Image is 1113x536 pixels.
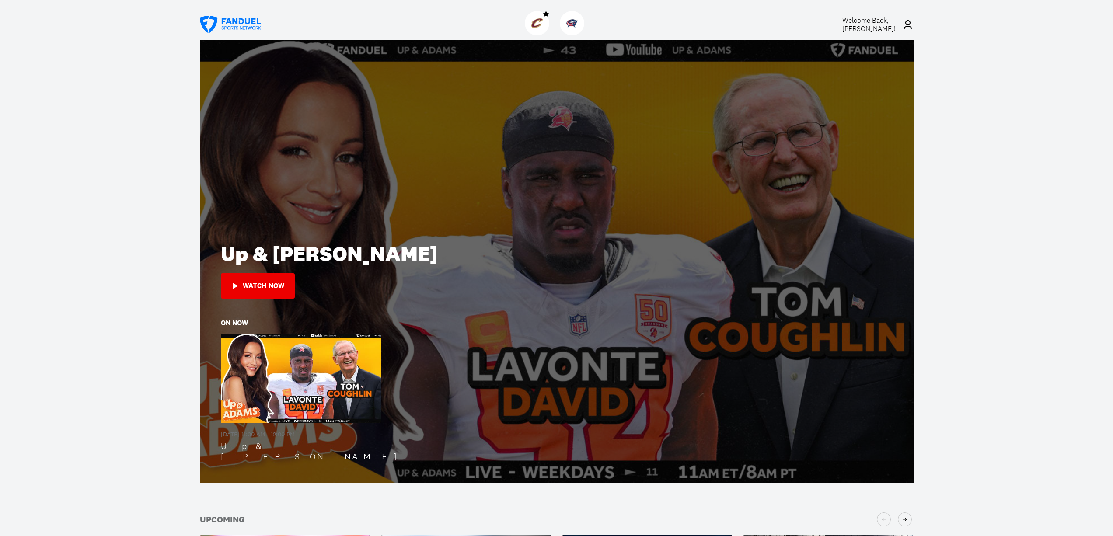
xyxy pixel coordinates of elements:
[221,430,295,439] div: [DATE] 11:00 AM - 12:00 PM
[531,17,543,29] img: Cavaliers
[525,28,553,37] a: CavaliersCavaliers
[842,16,896,33] span: Welcome Back, [PERSON_NAME] !
[221,241,893,266] div: Up & [PERSON_NAME]
[200,16,261,33] a: FanDuel Sports Network
[221,320,248,327] div: On Now
[566,17,578,29] img: Blue Jackets
[221,334,381,462] a: [DATE] 11:00 AM - 12:00 PMUp & [PERSON_NAME]
[817,16,913,33] a: Welcome Back,[PERSON_NAME]!
[243,282,284,290] div: Watch Now
[221,441,381,462] div: Up & [PERSON_NAME]
[221,273,295,299] button: Watch Now
[200,515,245,524] div: Upcoming
[560,28,588,37] a: Blue JacketsBlue Jackets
